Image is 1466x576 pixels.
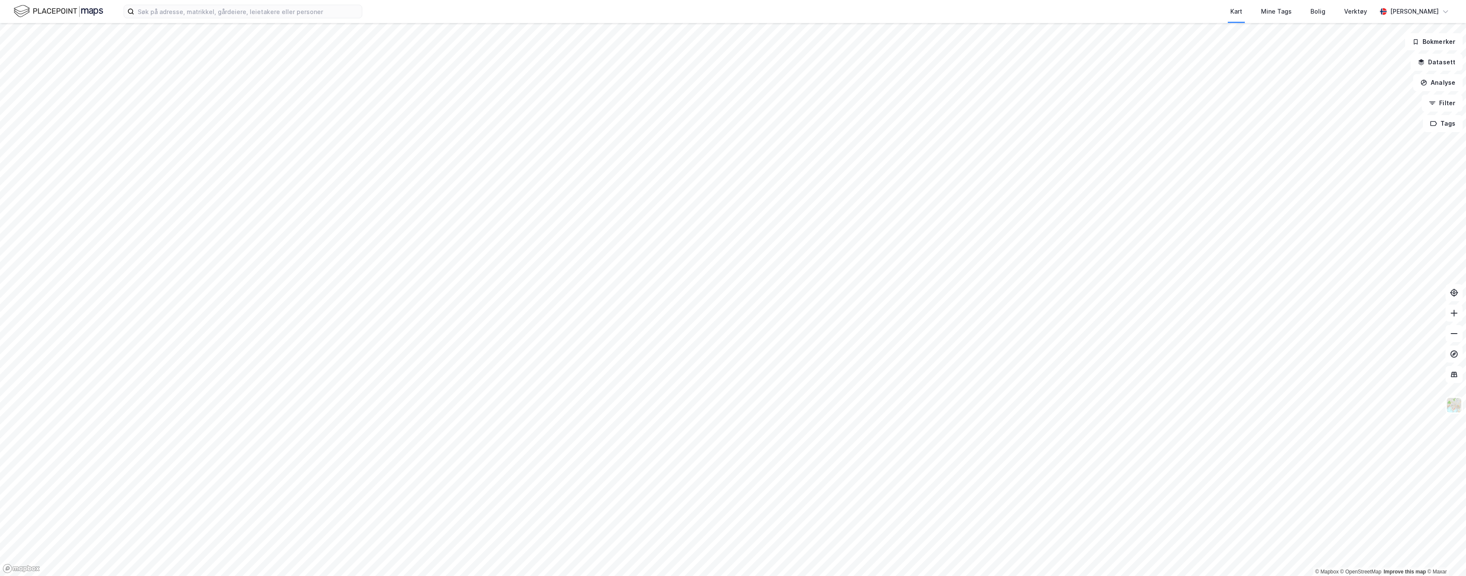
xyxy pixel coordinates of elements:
img: logo.f888ab2527a4732fd821a326f86c7f29.svg [14,4,103,19]
div: Verktøy [1344,6,1367,17]
button: Filter [1422,95,1463,112]
a: Improve this map [1384,569,1426,575]
div: Bolig [1310,6,1325,17]
a: Mapbox homepage [3,564,40,573]
button: Tags [1423,115,1463,132]
input: Søk på adresse, matrikkel, gårdeiere, leietakere eller personer [134,5,362,18]
iframe: Chat Widget [1423,535,1466,576]
div: [PERSON_NAME] [1390,6,1439,17]
img: Z [1446,397,1462,413]
button: Bokmerker [1405,33,1463,50]
a: Mapbox [1315,569,1339,575]
a: OpenStreetMap [1340,569,1382,575]
div: Kart [1230,6,1242,17]
button: Analyse [1413,74,1463,91]
button: Datasett [1411,54,1463,71]
div: Mine Tags [1261,6,1292,17]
